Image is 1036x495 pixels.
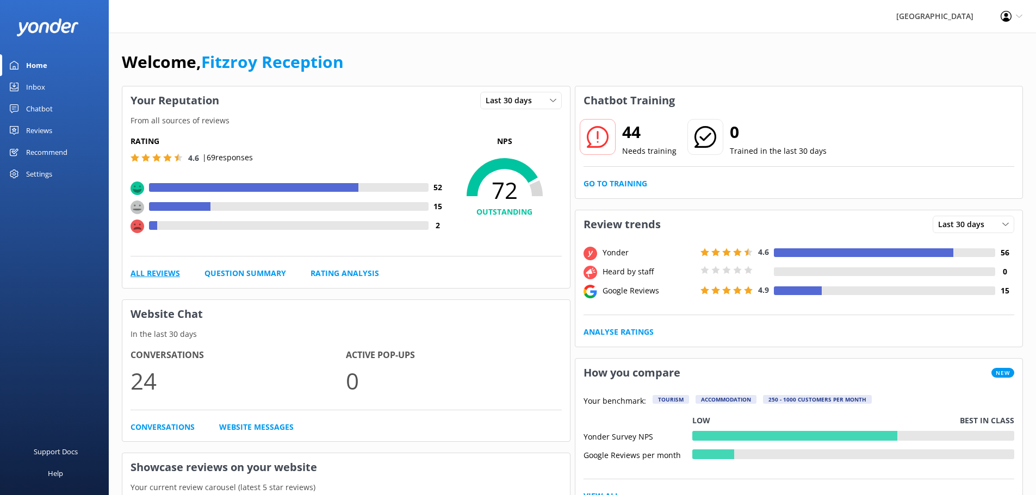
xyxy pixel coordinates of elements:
h4: Active Pop-ups [346,348,561,362]
div: Yonder Survey NPS [584,431,692,441]
h1: Welcome, [122,49,344,75]
p: Trained in the last 30 days [730,145,827,157]
h4: 0 [995,266,1014,278]
div: Recommend [26,141,67,163]
a: Rating Analysis [311,267,379,279]
a: All Reviews [131,267,180,279]
p: Low [692,415,710,427]
div: Accommodation [696,395,756,404]
h4: 15 [429,200,448,212]
div: Google Reviews [600,285,698,297]
h2: 44 [622,119,677,145]
p: 0 [346,362,561,399]
h3: Chatbot Training [575,86,683,115]
span: Last 30 days [938,218,991,230]
span: 4.6 [188,153,199,163]
div: Help [48,462,63,484]
h4: 52 [429,181,448,193]
h4: 15 [995,285,1014,297]
h4: 2 [429,220,448,231]
p: 24 [131,362,346,399]
h2: 0 [730,119,827,145]
a: Fitzroy Reception [201,51,344,73]
p: | 69 responses [202,152,253,164]
p: From all sources of reviews [122,115,570,127]
span: Last 30 days [486,95,538,106]
div: Reviews [26,120,52,141]
h3: Review trends [575,210,669,239]
a: Question Summary [204,267,286,279]
h3: Your Reputation [122,86,227,115]
div: Settings [26,163,52,185]
h4: 56 [995,247,1014,259]
h4: Conversations [131,348,346,362]
div: Home [26,54,47,76]
div: 250 - 1000 customers per month [763,395,872,404]
a: Go to Training [584,178,647,190]
span: 4.6 [758,247,769,257]
p: Needs training [622,145,677,157]
a: Conversations [131,421,195,433]
p: Your current review carousel (latest 5 star reviews) [122,481,570,493]
div: Heard by staff [600,266,698,278]
div: Chatbot [26,98,53,120]
h3: How you compare [575,359,688,387]
h3: Showcase reviews on your website [122,453,570,481]
span: New [991,368,1014,378]
span: 4.9 [758,285,769,295]
div: Yonder [600,247,698,259]
img: yonder-white-logo.png [16,18,79,36]
div: Inbox [26,76,45,98]
a: Analyse Ratings [584,326,654,338]
p: In the last 30 days [122,328,570,340]
h5: Rating [131,135,448,147]
a: Website Messages [219,421,294,433]
h3: Website Chat [122,300,570,328]
p: NPS [448,135,562,147]
div: Google Reviews per month [584,449,692,459]
p: Your benchmark: [584,395,646,408]
span: 72 [448,177,562,204]
p: Best in class [960,415,1014,427]
h4: OUTSTANDING [448,206,562,218]
div: Tourism [653,395,689,404]
div: Support Docs [34,441,78,462]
